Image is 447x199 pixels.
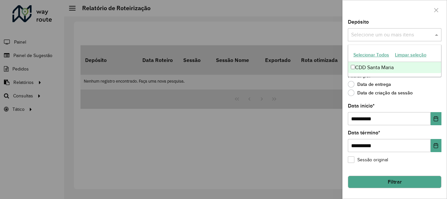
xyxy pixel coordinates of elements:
[431,139,441,152] button: Choose Date
[348,81,391,88] label: Data de entrega
[392,50,429,60] button: Limpar seleção
[431,112,441,125] button: Choose Date
[350,50,392,60] button: Selecionar Todos
[348,45,441,77] ng-dropdown-panel: Options list
[348,156,388,163] label: Sessão original
[348,102,375,110] label: Data início
[348,129,380,137] label: Data término
[348,176,441,188] button: Filtrar
[348,18,369,26] label: Depósito
[348,62,441,73] div: CDD Santa Maria
[348,90,413,96] label: Data de criação da sessão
